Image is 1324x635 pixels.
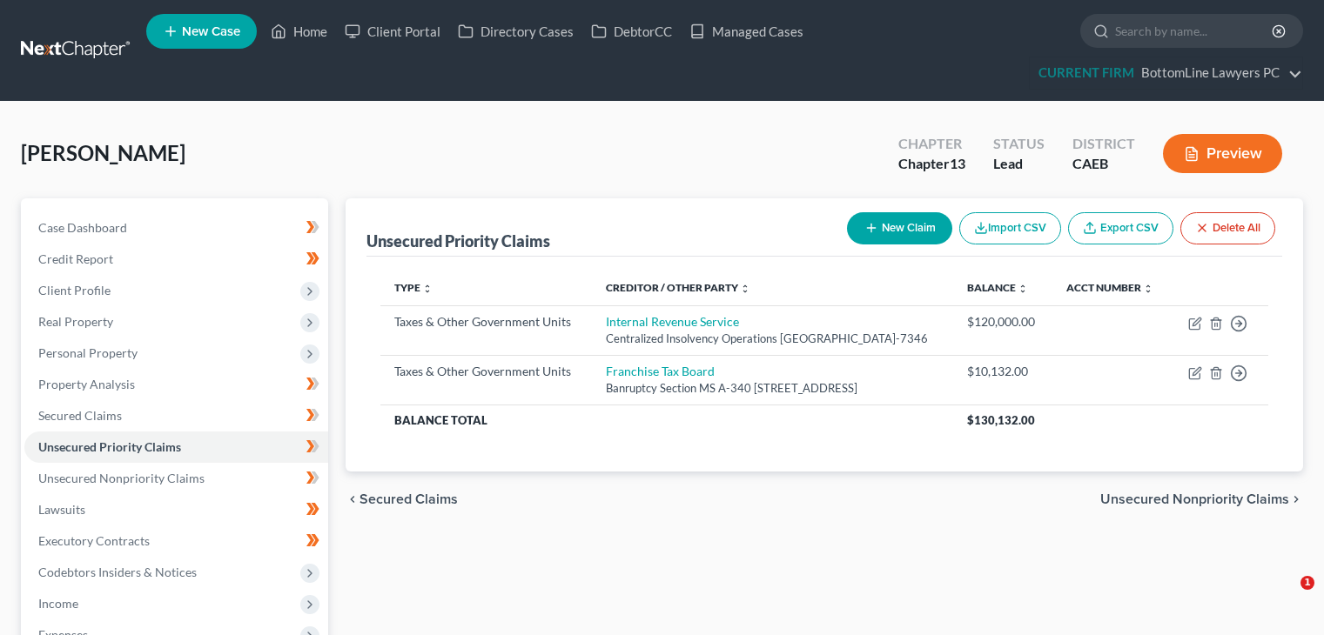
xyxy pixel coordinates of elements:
a: Export CSV [1068,212,1173,244]
span: Real Property [38,314,113,329]
button: Delete All [1180,212,1275,244]
div: Taxes & Other Government Units [394,313,578,331]
a: Acct Number unfold_more [1066,281,1153,294]
span: Client Profile [38,283,111,297]
i: unfold_more [740,284,750,294]
a: Property Analysis [24,369,328,400]
button: Import CSV [959,212,1061,244]
strong: CURRENT FIRM [1038,64,1134,80]
i: chevron_right [1289,492,1303,506]
div: CAEB [1072,154,1135,174]
a: Case Dashboard [24,212,328,244]
span: Case Dashboard [38,220,127,235]
div: Status [993,134,1045,154]
i: chevron_left [346,492,360,506]
div: Centralized Insolvency Operations [GEOGRAPHIC_DATA]-7346 [606,331,939,347]
span: 13 [950,155,965,171]
span: Executory Contracts [38,533,150,548]
div: Lead [993,154,1045,174]
span: Personal Property [38,345,138,360]
button: New Claim [847,212,952,244]
a: Lawsuits [24,494,328,525]
span: Unsecured Nonpriority Claims [1100,492,1289,506]
span: Property Analysis [38,377,135,391]
span: Unsecured Nonpriority Claims [38,471,205,485]
button: chevron_left Secured Claims [346,492,458,506]
span: Unsecured Priority Claims [38,439,181,454]
a: Secured Claims [24,400,328,431]
a: Credit Report [24,244,328,275]
span: [PERSON_NAME] [21,140,185,165]
a: Creditor / Other Party unfold_more [606,281,750,294]
span: Lawsuits [38,502,85,517]
a: Type unfold_more [394,281,433,294]
span: New Case [182,25,240,38]
span: Secured Claims [360,492,458,506]
span: Secured Claims [38,408,122,423]
a: Unsecured Priority Claims [24,431,328,463]
div: Taxes & Other Government Units [394,363,578,380]
span: $130,132.00 [967,413,1035,427]
span: Income [38,596,78,611]
th: Balance Total [380,404,953,436]
a: Home [262,16,336,47]
a: CURRENT FIRMBottomLine Lawyers PC [1030,57,1302,89]
div: $120,000.00 [967,313,1038,331]
a: Unsecured Nonpriority Claims [24,463,328,494]
a: Managed Cases [681,16,812,47]
div: Unsecured Priority Claims [366,231,550,251]
iframe: Intercom live chat [1265,576,1307,618]
span: 1 [1300,576,1314,590]
i: unfold_more [422,284,433,294]
a: Balance unfold_more [967,281,1028,294]
span: Credit Report [38,251,113,266]
a: Franchise Tax Board [606,364,715,378]
span: Codebtors Insiders & Notices [38,565,197,579]
a: Executory Contracts [24,525,328,557]
button: Preview [1163,134,1282,173]
div: Chapter [898,154,965,174]
a: Client Portal [336,16,449,47]
i: unfold_more [1143,284,1153,294]
a: DebtorCC [582,16,681,47]
div: Chapter [898,134,965,154]
a: Internal Revenue Service [606,314,739,329]
input: Search by name... [1115,15,1274,47]
div: District [1072,134,1135,154]
div: $10,132.00 [967,363,1038,380]
button: Unsecured Nonpriority Claims chevron_right [1100,492,1303,506]
a: Directory Cases [449,16,582,47]
div: Banruptcy Section MS A-340 [STREET_ADDRESS] [606,380,939,397]
i: unfold_more [1018,284,1028,294]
